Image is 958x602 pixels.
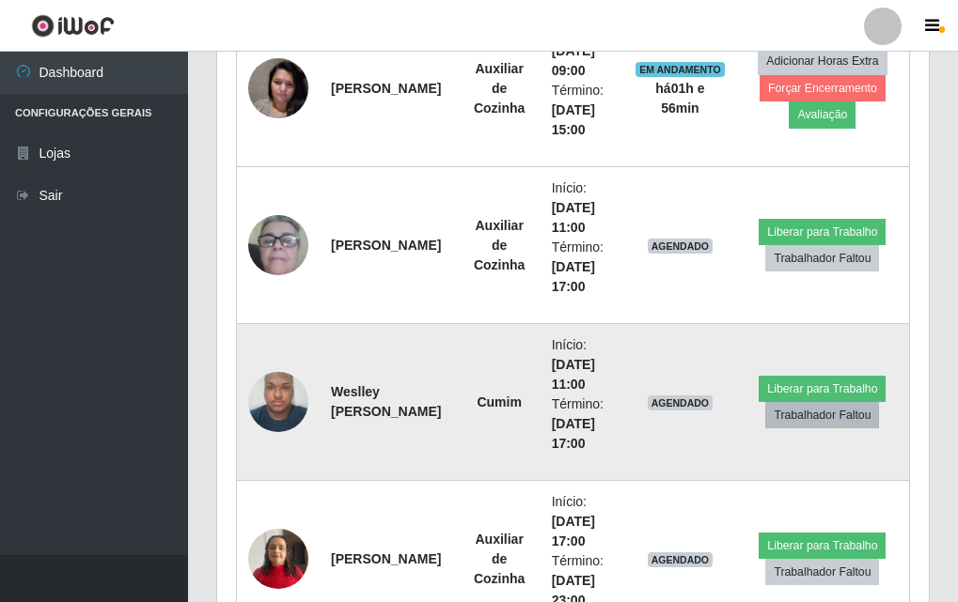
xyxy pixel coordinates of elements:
img: 1682608462576.jpeg [248,48,308,128]
strong: Cumim [477,394,521,409]
strong: Auxiliar de Cozinha [474,532,525,586]
strong: Weslley [PERSON_NAME] [331,384,441,419]
button: Liberar para Trabalho [759,533,886,559]
li: Término: [552,394,613,454]
strong: Auxiliar de Cozinha [474,61,525,116]
button: Adicionar Horas Extra [758,48,887,74]
li: Início: [552,335,613,394]
span: AGENDADO [648,239,714,254]
button: Trabalhador Faltou [765,559,879,585]
li: Término: [552,238,613,297]
time: [DATE] 11:00 [552,357,595,392]
span: EM ANDAMENTO [636,62,725,77]
time: [DATE] 17:00 [552,514,595,548]
strong: [PERSON_NAME] [331,238,441,253]
strong: [PERSON_NAME] [331,81,441,96]
strong: [PERSON_NAME] [331,551,441,566]
strong: há 01 h e 56 min [655,81,704,116]
li: Término: [552,81,613,140]
strong: Auxiliar de Cozinha [474,218,525,272]
span: AGENDADO [648,552,714,567]
time: [DATE] 15:00 [552,102,595,137]
time: [DATE] 17:00 [552,416,595,451]
button: Liberar para Trabalho [759,219,886,245]
time: [DATE] 11:00 [552,200,595,235]
li: Início: [552,492,613,551]
li: Início: [552,178,613,238]
button: Avaliação [789,101,856,128]
button: Trabalhador Faltou [765,245,879,271]
button: Liberar para Trabalho [759,376,886,402]
img: 1737135977494.jpeg [248,518,308,598]
button: Trabalhador Faltou [765,402,879,428]
img: 1725406605871.jpeg [248,362,308,441]
time: [DATE] 17:00 [552,259,595,294]
img: CoreUI Logo [31,14,115,38]
span: AGENDADO [648,395,714,410]
button: Forçar Encerramento [760,75,886,101]
img: 1705182808004.jpeg [248,183,308,307]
